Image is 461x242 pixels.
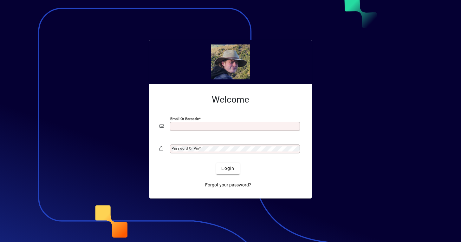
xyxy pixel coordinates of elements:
[216,163,239,174] button: Login
[170,116,199,121] mat-label: Email or Barcode
[205,182,251,188] span: Forgot your password?
[159,94,302,105] h2: Welcome
[203,179,254,191] a: Forgot your password?
[172,146,199,151] mat-label: Password or Pin
[221,165,234,172] span: Login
